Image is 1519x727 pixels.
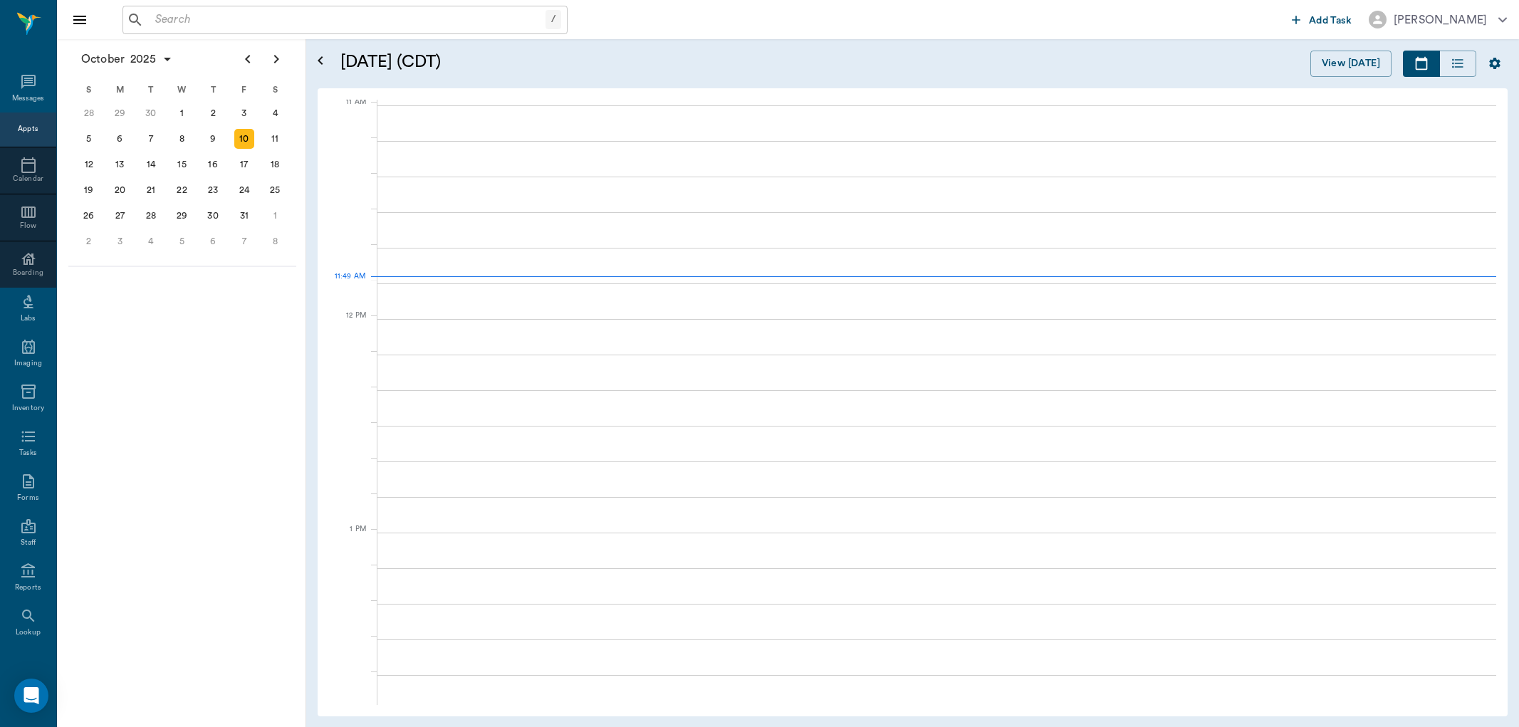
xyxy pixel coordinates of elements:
[172,206,192,226] div: Wednesday, October 29, 2025
[329,522,366,558] div: 1 PM
[265,180,285,200] div: Saturday, October 25, 2025
[79,206,99,226] div: Sunday, October 26, 2025
[74,45,180,73] button: October2025
[1357,6,1518,33] button: [PERSON_NAME]
[265,206,285,226] div: Saturday, November 1, 2025
[1310,51,1392,77] button: View [DATE]
[234,129,254,149] div: Today, Friday, October 10, 2025
[167,79,198,100] div: W
[1286,6,1357,33] button: Add Task
[197,79,229,100] div: T
[105,79,136,100] div: M
[78,49,127,69] span: October
[110,129,130,149] div: Monday, October 6, 2025
[259,79,291,100] div: S
[110,103,130,123] div: Monday, September 29, 2025
[135,79,167,100] div: T
[110,206,130,226] div: Monday, October 27, 2025
[79,129,99,149] div: Sunday, October 5, 2025
[18,124,38,135] div: Appts
[203,129,223,149] div: Thursday, October 9, 2025
[110,231,130,251] div: Monday, November 3, 2025
[79,180,99,200] div: Sunday, October 19, 2025
[79,231,99,251] div: Sunday, November 2, 2025
[234,155,254,174] div: Friday, October 17, 2025
[234,45,262,73] button: Previous page
[172,129,192,149] div: Wednesday, October 8, 2025
[172,103,192,123] div: Wednesday, October 1, 2025
[15,582,41,593] div: Reports
[12,403,44,414] div: Inventory
[340,51,714,73] h5: [DATE] (CDT)
[234,206,254,226] div: Friday, October 31, 2025
[203,206,223,226] div: Thursday, October 30, 2025
[234,231,254,251] div: Friday, November 7, 2025
[262,45,291,73] button: Next page
[79,103,99,123] div: Sunday, September 28, 2025
[265,129,285,149] div: Saturday, October 11, 2025
[73,79,105,100] div: S
[21,313,36,324] div: Labs
[141,180,161,200] div: Tuesday, October 21, 2025
[329,95,366,130] div: 11 AM
[150,10,546,30] input: Search
[12,93,45,104] div: Messages
[141,103,161,123] div: Tuesday, September 30, 2025
[110,155,130,174] div: Monday, October 13, 2025
[79,155,99,174] div: Sunday, October 12, 2025
[229,79,260,100] div: F
[265,103,285,123] div: Saturday, October 4, 2025
[17,493,38,503] div: Forms
[19,448,37,459] div: Tasks
[546,10,561,29] div: /
[203,103,223,123] div: Thursday, October 2, 2025
[21,538,36,548] div: Staff
[14,358,42,369] div: Imaging
[172,180,192,200] div: Wednesday, October 22, 2025
[16,627,41,638] div: Lookup
[234,180,254,200] div: Friday, October 24, 2025
[141,231,161,251] div: Tuesday, November 4, 2025
[265,231,285,251] div: Saturday, November 8, 2025
[127,49,159,69] span: 2025
[110,180,130,200] div: Monday, October 20, 2025
[172,231,192,251] div: Wednesday, November 5, 2025
[329,308,366,344] div: 12 PM
[265,155,285,174] div: Saturday, October 18, 2025
[66,6,94,34] button: Close drawer
[234,103,254,123] div: Friday, October 3, 2025
[172,155,192,174] div: Wednesday, October 15, 2025
[14,679,48,713] div: Open Intercom Messenger
[203,180,223,200] div: Thursday, October 23, 2025
[141,155,161,174] div: Tuesday, October 14, 2025
[141,129,161,149] div: Tuesday, October 7, 2025
[312,33,329,88] button: Open calendar
[1394,11,1487,28] div: [PERSON_NAME]
[203,231,223,251] div: Thursday, November 6, 2025
[141,206,161,226] div: Tuesday, October 28, 2025
[203,155,223,174] div: Thursday, October 16, 2025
